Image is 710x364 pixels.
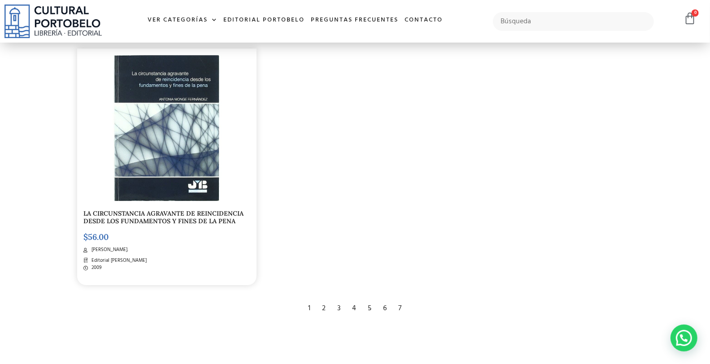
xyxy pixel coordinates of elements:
[144,11,220,30] a: Ver Categorías
[89,246,128,254] span: [PERSON_NAME].
[394,299,406,318] div: 7
[348,299,361,318] div: 4
[308,11,401,30] a: Preguntas frecuentes
[84,232,88,242] span: $
[333,299,345,318] div: 3
[493,12,653,31] input: Búsqueda
[364,299,376,318] div: 5
[684,12,696,25] a: 0
[692,9,699,17] span: 0
[84,232,109,242] bdi: 56.00
[401,11,446,30] a: Contacto
[84,209,244,225] a: LA CIRCUNSTANCIA AGRAVANTE DE REINCIDENCIA DESDE LOS FUNDAMENTOS Y FINES DE LA PENA
[671,325,697,351] div: Contactar por WhatsApp
[304,299,315,318] div: 1
[379,299,392,318] div: 6
[318,299,331,318] div: 2
[220,11,308,30] a: Editorial Portobelo
[89,264,102,272] span: 2009
[94,55,240,201] img: la_circustancia-2.jpg
[89,257,147,264] span: Editorial [PERSON_NAME]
